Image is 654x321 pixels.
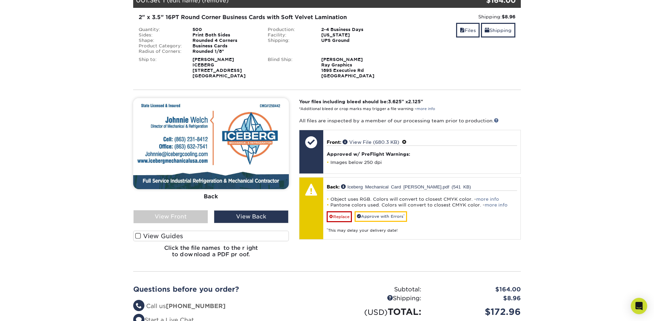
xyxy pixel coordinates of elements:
[187,49,263,54] div: Rounded 1/8"
[263,38,316,43] div: Shipping:
[134,43,187,49] div: Product Category:
[460,28,465,33] span: files
[133,245,289,263] h6: Click the file names to the right to download a PDF proof.
[327,211,352,222] a: Replace
[187,32,263,38] div: Print Both Sides
[502,14,515,19] strong: $8.96
[134,32,187,38] div: Sides:
[631,298,647,314] div: Open Intercom Messenger
[187,38,263,43] div: Rounded 4 Corners
[327,305,426,318] div: TOTAL:
[166,303,225,309] strong: [PHONE_NUMBER]
[341,184,471,189] a: Iceberg Mechanical Card [PERSON_NAME].pdf (541 KB)
[316,27,391,32] div: 2-4 Business Days
[299,117,521,124] p: All files are inspected by a member of our processing team prior to production.
[327,196,517,202] li: Object uses RGB. Colors will convert to closest CMYK color. -
[456,23,480,37] a: Files
[327,222,517,233] div: This may delay your delivery date!
[327,151,517,157] h4: Approved w/ PreFlight Warnings:
[485,202,508,208] a: more info
[485,28,489,33] span: shipping
[133,302,322,311] li: Call us
[476,197,499,202] a: more info
[134,38,187,43] div: Shape:
[327,139,341,145] span: Front:
[426,305,526,318] div: $172.96
[263,27,316,32] div: Production:
[481,23,515,37] a: Shipping
[192,57,246,78] strong: [PERSON_NAME] ICEBERG [STREET_ADDRESS] [GEOGRAPHIC_DATA]
[408,99,421,104] span: 2.125
[327,184,340,189] span: Back:
[316,32,391,38] div: [US_STATE]
[263,32,316,38] div: Facility:
[299,107,435,111] small: *Additional bleed or crop marks may trigger a file warning –
[316,38,391,43] div: UPS Ground
[426,285,526,294] div: $164.00
[327,159,517,165] li: Images below 250 dpi
[134,27,187,32] div: Quantity:
[364,308,388,317] small: (USD)
[327,294,426,303] div: Shipping:
[343,139,399,145] a: View File (680.3 KB)
[187,27,263,32] div: 500
[263,57,316,79] div: Blind Ship:
[214,210,288,223] div: View Back
[299,99,423,104] strong: Your files including bleed should be: " x "
[133,285,322,293] h2: Questions before you order?
[2,300,58,319] iframe: Google Customer Reviews
[388,99,402,104] span: 3.625
[134,49,187,54] div: Radius of Corners:
[327,285,426,294] div: Subtotal:
[355,211,407,222] a: Approve with Errors*
[139,13,386,21] div: 2" x 3.5" 16PT Round Corner Business Cards with Soft Velvet Lamination
[327,202,517,208] li: Pantone colors used. Colors will convert to closest CMYK color. -
[426,294,526,303] div: $8.96
[134,57,187,79] div: Ship to:
[321,57,374,78] strong: [PERSON_NAME] Ray Graphics 1895 Executive Rd [GEOGRAPHIC_DATA]
[133,231,289,241] label: View Guides
[187,43,263,49] div: Business Cards
[133,189,289,204] div: Back
[417,107,435,111] a: more info
[396,13,515,20] div: Shipping:
[134,210,208,223] div: View Front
